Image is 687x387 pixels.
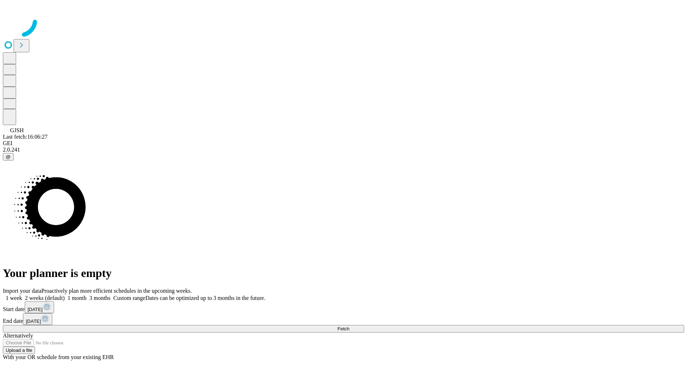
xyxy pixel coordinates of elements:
[23,313,52,325] button: [DATE]
[3,301,684,313] div: Start date
[3,313,684,325] div: End date
[3,333,33,339] span: Alternatively
[145,295,265,301] span: Dates can be optimized up to 3 months in the future.
[3,354,114,360] span: With your OR schedule from your existing EHR
[3,134,48,140] span: Last fetch: 16:06:27
[68,295,87,301] span: 1 month
[3,325,684,333] button: Fetch
[113,295,145,301] span: Custom range
[3,288,42,294] span: Import your data
[3,140,684,147] div: GEI
[3,147,684,153] div: 2.0.241
[3,347,35,354] button: Upload a file
[89,295,111,301] span: 3 months
[25,301,54,313] button: [DATE]
[28,307,43,312] span: [DATE]
[42,288,192,294] span: Proactively plan more efficient schedules in the upcoming weeks.
[3,267,684,280] h1: Your planner is empty
[10,127,24,133] span: GJSH
[6,295,22,301] span: 1 week
[6,154,11,159] span: @
[25,295,65,301] span: 2 weeks (default)
[3,153,14,161] button: @
[26,319,41,324] span: [DATE]
[337,326,349,331] span: Fetch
